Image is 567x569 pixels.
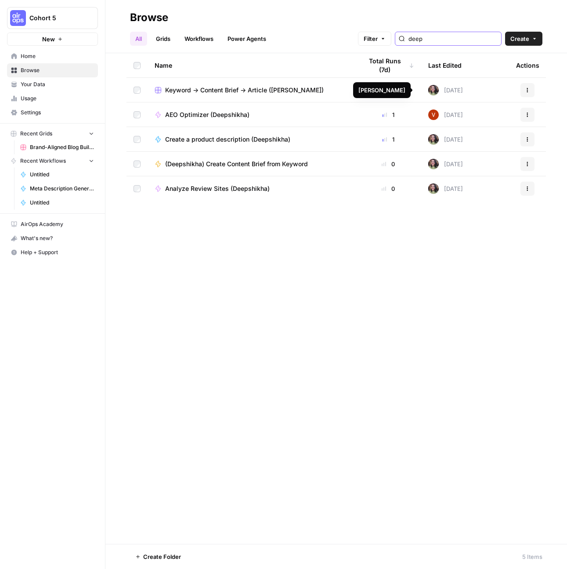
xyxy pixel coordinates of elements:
span: Settings [21,109,94,117]
span: Cohort 5 [29,14,83,22]
div: [DATE] [428,159,463,169]
div: Last Edited [428,53,462,77]
button: Recent Workflows [7,154,98,168]
a: All [130,32,147,46]
span: (Deepshikha) Create Content Brief from Keyword [165,160,308,168]
span: Your Data [21,80,94,88]
img: o8jycqk5wmo6vs6v01tpw4ssccra [428,109,439,120]
a: Brand-Aligned Blog Builder ([PERSON_NAME]) [16,140,98,154]
div: What's new? [7,232,98,245]
a: Home [7,49,98,63]
span: New [42,35,55,44]
div: Name [155,53,348,77]
div: Actions [516,53,539,77]
a: Meta Description Generator ([PERSON_NAME]) [16,182,98,196]
span: Browse [21,66,94,74]
span: Create Folder [143,552,181,561]
button: Create Folder [130,550,186,564]
img: e6jku8bei7w65twbz9tngar3gsjq [428,159,439,169]
input: Search [408,34,498,43]
span: AEO Optimizer (Deepshikha) [165,110,249,119]
div: 5 Items [522,552,542,561]
span: Untitled [30,199,94,207]
a: Workflows [179,32,219,46]
a: Untitled [16,196,98,210]
div: 1 [362,110,414,119]
span: Keyword -> Content Brief -> Article ([PERSON_NAME]) [165,86,324,95]
button: What's new? [7,231,98,245]
img: e6jku8bei7w65twbz9tngar3gsjq [428,134,439,145]
span: Brand-Aligned Blog Builder ([PERSON_NAME]) [30,143,94,151]
div: 0 [362,160,414,168]
a: Browse [7,63,98,77]
a: Settings [7,106,98,120]
button: Help + Support [7,245,98,259]
span: Filter [364,34,378,43]
div: [DATE] [428,85,463,95]
a: (Deepshikha) Create Content Brief from Keyword [155,160,348,168]
button: Workspace: Cohort 5 [7,7,98,29]
a: AirOps Academy [7,217,98,231]
a: Keyword -> Content Brief -> Article ([PERSON_NAME]) [155,86,348,95]
div: [DATE] [428,109,463,120]
button: New [7,33,98,46]
span: Create a product description (Deepshikha) [165,135,290,144]
div: [DATE] [428,183,463,194]
img: Cohort 5 Logo [10,10,26,26]
a: Untitled [16,168,98,182]
div: [DATE] [428,134,463,145]
a: Usage [7,91,98,106]
a: Power Agents [222,32,271,46]
div: 0 [362,184,414,193]
a: Create a product description (Deepshikha) [155,135,348,144]
span: Help + Support [21,248,94,256]
span: Home [21,52,94,60]
a: Your Data [7,77,98,91]
button: Recent Grids [7,127,98,140]
span: Usage [21,95,94,102]
span: Recent Workflows [20,157,66,165]
div: 0 [362,86,414,95]
button: Create [505,32,542,46]
span: Analyze Review Sites (Deepshikha) [165,184,270,193]
span: AirOps Academy [21,220,94,228]
img: e6jku8bei7w65twbz9tngar3gsjq [428,183,439,194]
span: Meta Description Generator ([PERSON_NAME]) [30,185,94,193]
div: Browse [130,11,168,25]
div: 1 [362,135,414,144]
img: e6jku8bei7w65twbz9tngar3gsjq [428,85,439,95]
a: Analyze Review Sites (Deepshikha) [155,184,348,193]
div: Total Runs (7d) [362,53,414,77]
button: Filter [358,32,391,46]
a: Grids [151,32,176,46]
span: Recent Grids [20,130,52,138]
span: Create [510,34,529,43]
a: AEO Optimizer (Deepshikha) [155,110,348,119]
span: Untitled [30,171,94,179]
